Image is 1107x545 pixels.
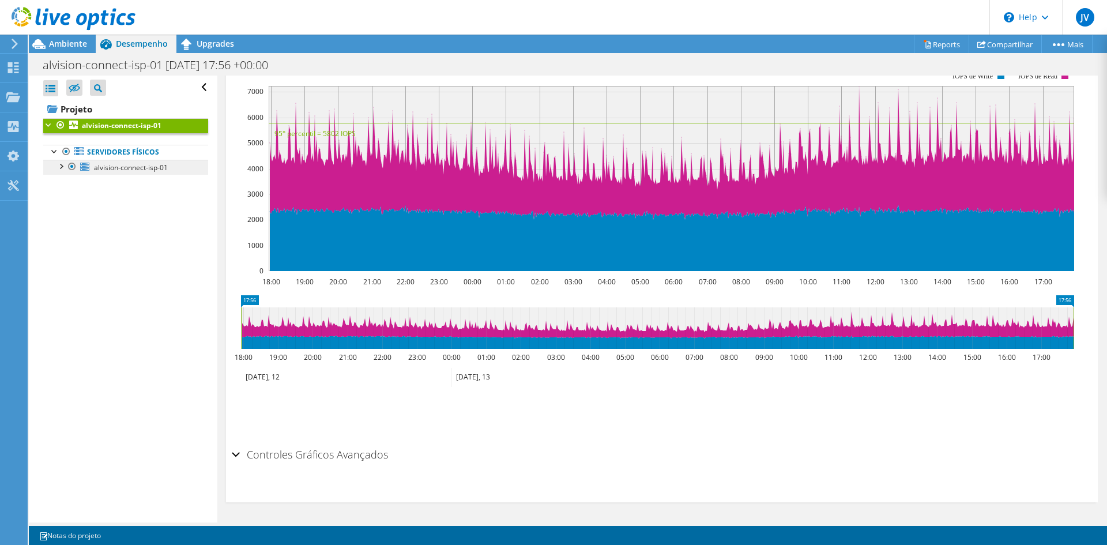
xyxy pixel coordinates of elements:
[1000,277,1018,287] text: 16:00
[94,163,168,172] span: alvision-connect-isp-01
[443,352,461,362] text: 00:00
[859,352,877,362] text: 12:00
[867,277,884,287] text: 12:00
[967,277,985,287] text: 15:00
[1041,35,1093,53] a: Mais
[651,352,669,362] text: 06:00
[247,164,263,174] text: 4000
[755,352,773,362] text: 09:00
[497,277,515,287] text: 01:00
[247,240,263,250] text: 1000
[900,277,918,287] text: 13:00
[247,112,263,122] text: 6000
[531,277,549,287] text: 02:00
[247,87,263,96] text: 7000
[928,352,946,362] text: 14:00
[43,160,208,175] a: alvision-connect-isp-01
[720,352,738,362] text: 08:00
[582,352,600,362] text: 04:00
[49,38,87,49] span: Ambiente
[914,35,969,53] a: Reports
[1004,12,1014,22] svg: \n
[430,277,448,287] text: 23:00
[1033,352,1050,362] text: 17:00
[304,352,322,362] text: 20:00
[799,277,817,287] text: 10:00
[274,129,356,138] text: 95° percentil = 5802 IOPS
[833,277,850,287] text: 11:00
[598,277,616,287] text: 04:00
[564,277,582,287] text: 03:00
[699,277,717,287] text: 07:00
[247,215,263,224] text: 2000
[824,352,842,362] text: 11:00
[43,145,208,160] a: Servidores físicos
[259,266,263,276] text: 0
[329,277,347,287] text: 20:00
[952,72,993,80] text: IOPS de Write
[1018,72,1057,80] text: IOPS de Read
[547,352,565,362] text: 03:00
[296,277,314,287] text: 19:00
[969,35,1042,53] a: Compartilhar
[116,38,168,49] span: Desempenho
[339,352,357,362] text: 21:00
[631,277,649,287] text: 05:00
[894,352,912,362] text: 13:00
[235,352,253,362] text: 18:00
[247,189,263,199] text: 3000
[43,100,208,118] a: Projeto
[363,277,381,287] text: 21:00
[766,277,784,287] text: 09:00
[408,352,426,362] text: 23:00
[464,277,481,287] text: 00:00
[790,352,808,362] text: 10:00
[197,38,234,49] span: Upgrades
[963,352,981,362] text: 15:00
[512,352,530,362] text: 02:00
[82,121,161,130] b: alvision-connect-isp-01
[37,59,286,72] h1: alvision-connect-isp-01 [DATE] 17:56 +00:00
[1034,277,1052,287] text: 17:00
[998,352,1016,362] text: 16:00
[397,277,415,287] text: 22:00
[374,352,391,362] text: 22:00
[247,138,263,148] text: 5000
[686,352,703,362] text: 07:00
[665,277,683,287] text: 06:00
[1076,8,1094,27] span: JV
[232,443,388,466] h2: Controles Gráficos Avançados
[933,277,951,287] text: 14:00
[732,277,750,287] text: 08:00
[616,352,634,362] text: 05:00
[477,352,495,362] text: 01:00
[262,277,280,287] text: 18:00
[31,528,109,543] a: Notas do projeto
[43,118,208,133] a: alvision-connect-isp-01
[269,352,287,362] text: 19:00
